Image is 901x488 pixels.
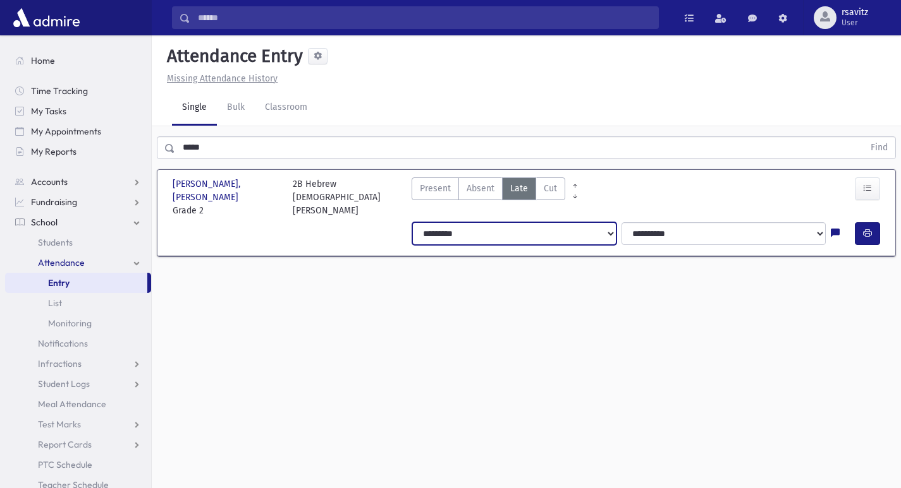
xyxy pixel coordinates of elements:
[510,182,528,195] span: Late
[5,101,151,121] a: My Tasks
[38,338,88,349] span: Notifications
[31,85,88,97] span: Time Tracking
[38,439,92,450] span: Report Cards
[38,378,90,390] span: Student Logs
[167,73,278,84] u: Missing Attendance History
[412,177,565,217] div: AttTypes
[162,73,278,84] a: Missing Attendance History
[5,232,151,253] a: Students
[5,434,151,455] a: Report Cards
[31,146,77,157] span: My Reports
[5,293,151,313] a: List
[172,90,217,126] a: Single
[842,18,868,28] span: User
[10,5,83,30] img: AdmirePro
[190,6,658,29] input: Search
[5,455,151,475] a: PTC Schedule
[48,297,62,309] span: List
[5,253,151,273] a: Attendance
[31,105,66,117] span: My Tasks
[5,81,151,101] a: Time Tracking
[5,394,151,414] a: Meal Attendance
[31,176,68,187] span: Accounts
[31,55,55,66] span: Home
[5,273,147,293] a: Entry
[38,358,82,369] span: Infractions
[38,237,73,248] span: Students
[31,196,77,208] span: Fundraising
[48,277,70,289] span: Entry
[38,459,92,470] span: PTC Schedule
[5,313,151,333] a: Monitoring
[467,182,494,195] span: Absent
[217,90,255,126] a: Bulk
[38,419,81,430] span: Test Marks
[31,217,58,228] span: School
[173,204,280,217] span: Grade 2
[162,45,303,67] h5: Attendance Entry
[5,333,151,354] a: Notifications
[38,398,106,410] span: Meal Attendance
[255,90,317,126] a: Classroom
[5,172,151,192] a: Accounts
[48,318,92,329] span: Monitoring
[293,177,400,217] div: 2B Hebrew [DEMOGRAPHIC_DATA][PERSON_NAME]
[5,141,151,162] a: My Reports
[544,182,557,195] span: Cut
[38,257,85,268] span: Attendance
[5,51,151,71] a: Home
[842,8,868,18] span: rsavitz
[31,126,101,137] span: My Appointments
[173,177,280,204] span: [PERSON_NAME], [PERSON_NAME]
[863,137,895,158] button: Find
[5,212,151,232] a: School
[5,192,151,212] a: Fundraising
[5,374,151,394] a: Student Logs
[420,182,451,195] span: Present
[5,121,151,141] a: My Appointments
[5,354,151,374] a: Infractions
[5,414,151,434] a: Test Marks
